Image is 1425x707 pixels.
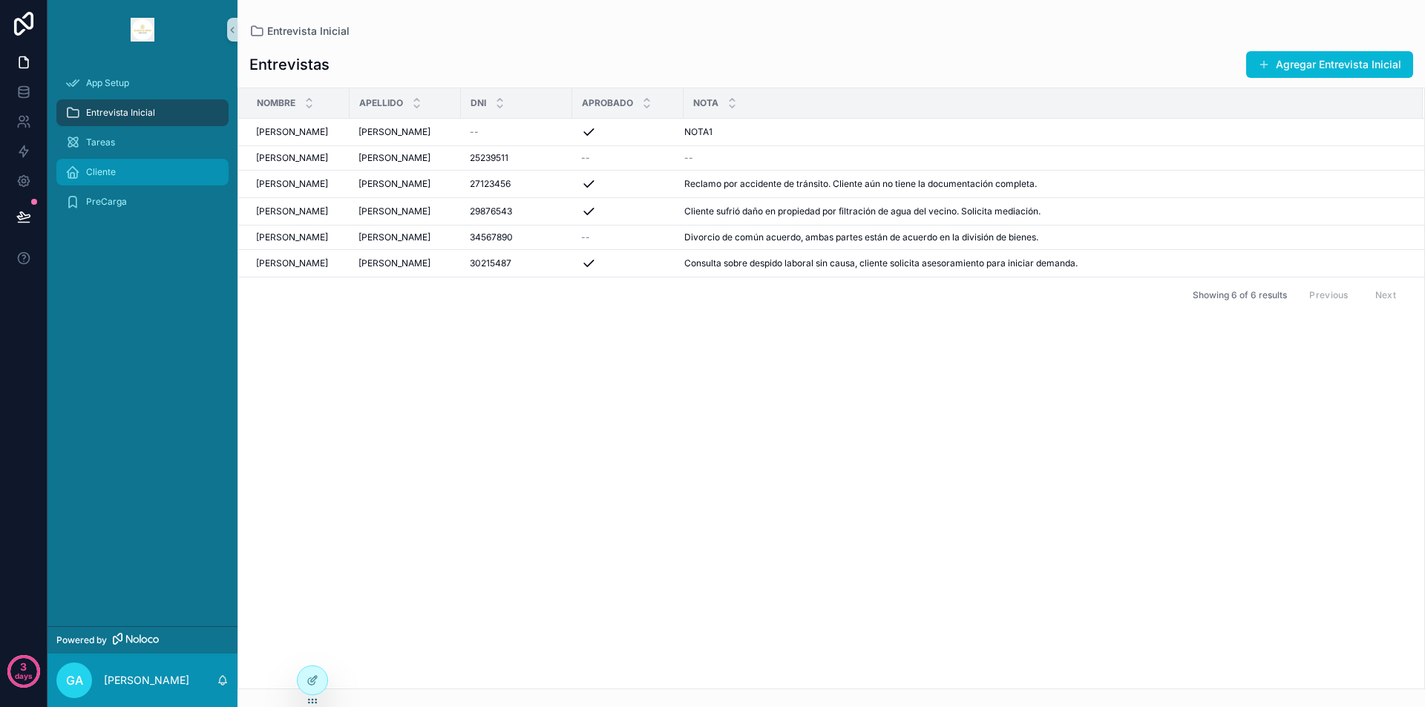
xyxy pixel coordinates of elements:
a: Powered by [47,626,237,654]
span: NOTA1 [684,126,712,138]
span: Nota [693,97,718,109]
a: [PERSON_NAME] [358,178,452,190]
a: Cliente sufrió daño en propiedad por filtración de agua del vecino. Solicita mediación. [684,205,1405,217]
span: Divorcio de común acuerdo, ambas partes están de acuerdo en la división de bienes. [684,231,1038,243]
a: [PERSON_NAME] [358,257,452,269]
a: [PERSON_NAME] [358,152,452,164]
span: [PERSON_NAME] [358,231,430,243]
a: 34567890 [470,231,563,243]
span: GA [66,671,83,689]
a: -- [470,126,563,138]
p: days [15,665,33,686]
a: [PERSON_NAME] [256,178,341,190]
span: Powered by [56,634,107,646]
a: Entrevista Inicial [56,99,229,126]
span: [PERSON_NAME] [358,152,430,164]
span: -- [581,152,590,164]
button: Agregar Entrevista Inicial [1246,51,1413,78]
a: [PERSON_NAME] [256,231,341,243]
span: Tareas [86,137,115,148]
span: Cliente [86,166,116,178]
span: [PERSON_NAME] [256,178,328,190]
div: scrollable content [47,59,237,234]
span: Consulta sobre despido laboral sin causa, cliente solicita asesoramiento para iniciar demanda. [684,257,1078,269]
span: PreCarga [86,196,127,208]
span: [PERSON_NAME] [358,205,430,217]
span: Apellido [359,97,403,109]
span: [PERSON_NAME] [358,178,430,190]
span: Entrevista Inicial [267,24,350,39]
span: -- [581,231,590,243]
span: [PERSON_NAME] [256,257,328,269]
span: Aprobado [582,97,633,109]
a: -- [581,231,675,243]
span: [PERSON_NAME] [358,126,430,138]
a: 25239511 [470,152,563,164]
p: 3 [20,660,27,674]
a: -- [581,152,675,164]
span: -- [684,152,693,164]
img: App logo [131,18,154,42]
a: [PERSON_NAME] [256,257,341,269]
a: PreCarga [56,188,229,215]
span: [PERSON_NAME] [256,205,328,217]
a: [PERSON_NAME] [256,205,341,217]
span: 34567890 [470,231,513,243]
a: 29876543 [470,205,563,217]
span: DNI [471,97,486,109]
span: 27123456 [470,178,511,190]
span: 25239511 [470,152,508,164]
span: [PERSON_NAME] [358,257,430,269]
p: [PERSON_NAME] [104,673,189,688]
span: [PERSON_NAME] [256,126,328,138]
a: App Setup [56,70,229,96]
a: [PERSON_NAME] [256,126,341,138]
a: Consulta sobre despido laboral sin causa, cliente solicita asesoramiento para iniciar demanda. [684,257,1405,269]
span: Showing 6 of 6 results [1193,289,1287,301]
span: [PERSON_NAME] [256,231,328,243]
span: Reclamo por accidente de tránsito. Cliente aún no tiene la documentación completa. [684,178,1037,190]
a: 30215487 [470,257,563,269]
a: -- [684,152,1405,164]
a: 27123456 [470,178,563,190]
span: [PERSON_NAME] [256,152,328,164]
a: Divorcio de común acuerdo, ambas partes están de acuerdo en la división de bienes. [684,231,1405,243]
span: -- [470,126,479,138]
a: Reclamo por accidente de tránsito. Cliente aún no tiene la documentación completa. [684,178,1405,190]
span: Entrevista Inicial [86,107,155,119]
a: [PERSON_NAME] [358,126,452,138]
a: [PERSON_NAME] [256,152,341,164]
span: 29876543 [470,205,512,217]
a: Entrevista Inicial [249,24,350,39]
a: NOTA1 [684,126,1405,138]
a: Tareas [56,129,229,156]
a: [PERSON_NAME] [358,231,452,243]
span: Cliente sufrió daño en propiedad por filtración de agua del vecino. Solicita mediación. [684,205,1041,217]
span: 30215487 [470,257,511,269]
span: Nombre [257,97,295,109]
h1: Entrevistas [249,54,330,75]
a: Cliente [56,159,229,185]
a: [PERSON_NAME] [358,205,452,217]
span: App Setup [86,77,129,89]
